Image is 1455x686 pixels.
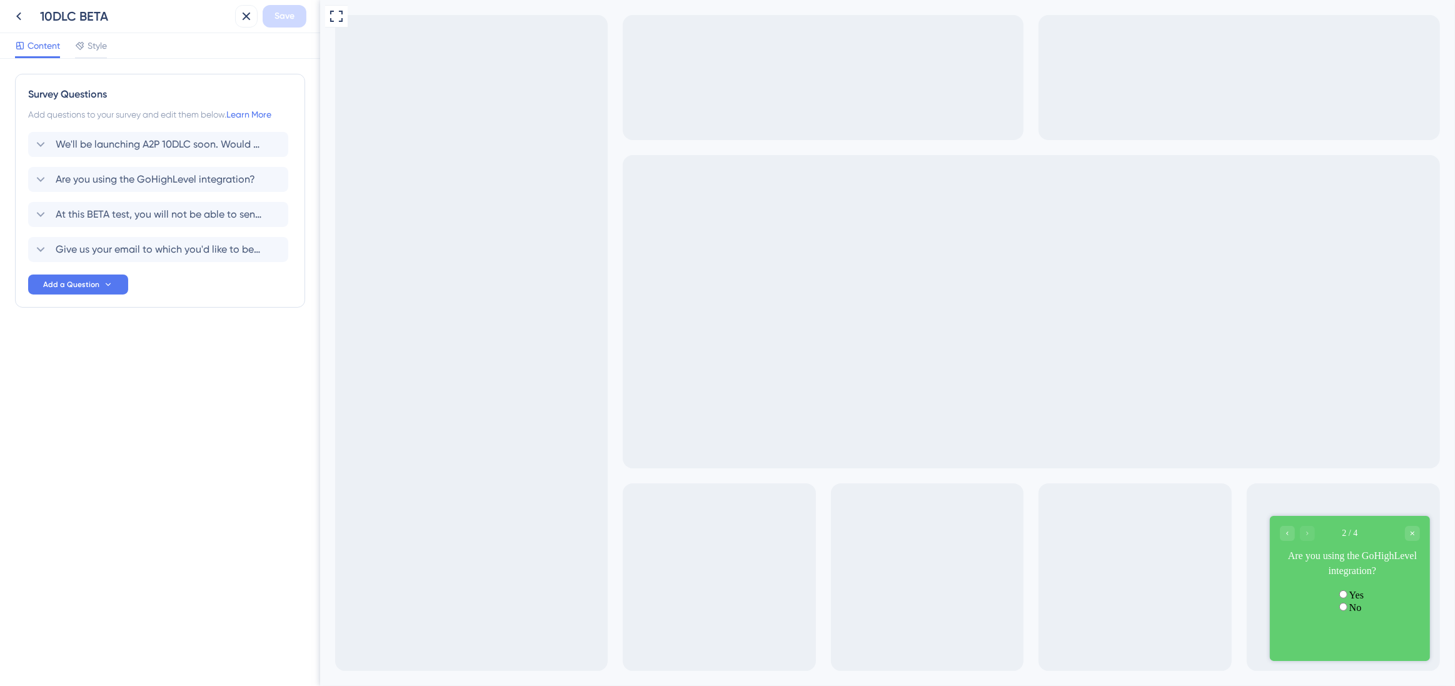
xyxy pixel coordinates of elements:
span: Save [274,9,295,24]
span: Style [88,38,107,53]
span: Give us your email to which you'd like to be contacted for this BETA testing. [56,242,262,257]
div: 10DLC BETA [40,8,230,25]
span: Content [28,38,60,53]
div: Add questions to your survey and edit them below. [28,107,292,122]
button: Add a Question [28,275,128,295]
span: Are you using the GoHighLevel integration? [56,172,255,187]
span: At this BETA test, you will not be able to send SMS from GHL. Is that ok? [56,207,262,222]
button: Save [263,5,306,28]
iframe: UserGuiding Survey [950,516,1110,661]
span: Add a Question [43,280,99,290]
span: We'll be launching A2P 10DLC soon. Would you like to participate in a BETA test? [56,137,262,152]
div: Survey Questions [28,87,292,102]
a: Learn More [226,109,271,119]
